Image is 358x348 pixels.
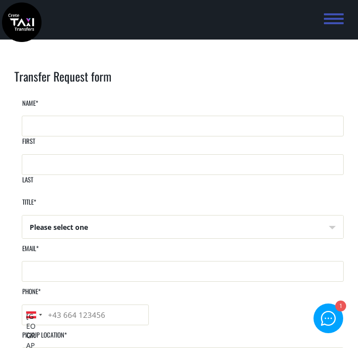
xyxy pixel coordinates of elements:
label: Last [22,175,33,192]
input: +43 664 123456 [22,304,149,325]
div: Selected country [22,305,45,325]
h2: Transfer Request form [14,68,344,98]
label: Title [22,197,36,215]
label: Email [22,244,39,261]
label: First [22,136,35,154]
a: Crete Taxi Transfers | Crete Taxi Transfers search results | Crete Taxi Transfers [2,16,42,26]
label: Phone [22,287,41,304]
label: Name [22,98,38,116]
span: Please select one [22,216,343,239]
img: Crete Taxi Transfers | Crete Taxi Transfers search results | Crete Taxi Transfers [2,2,42,42]
div: 1 [335,302,345,312]
label: Pickup location [22,330,67,348]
